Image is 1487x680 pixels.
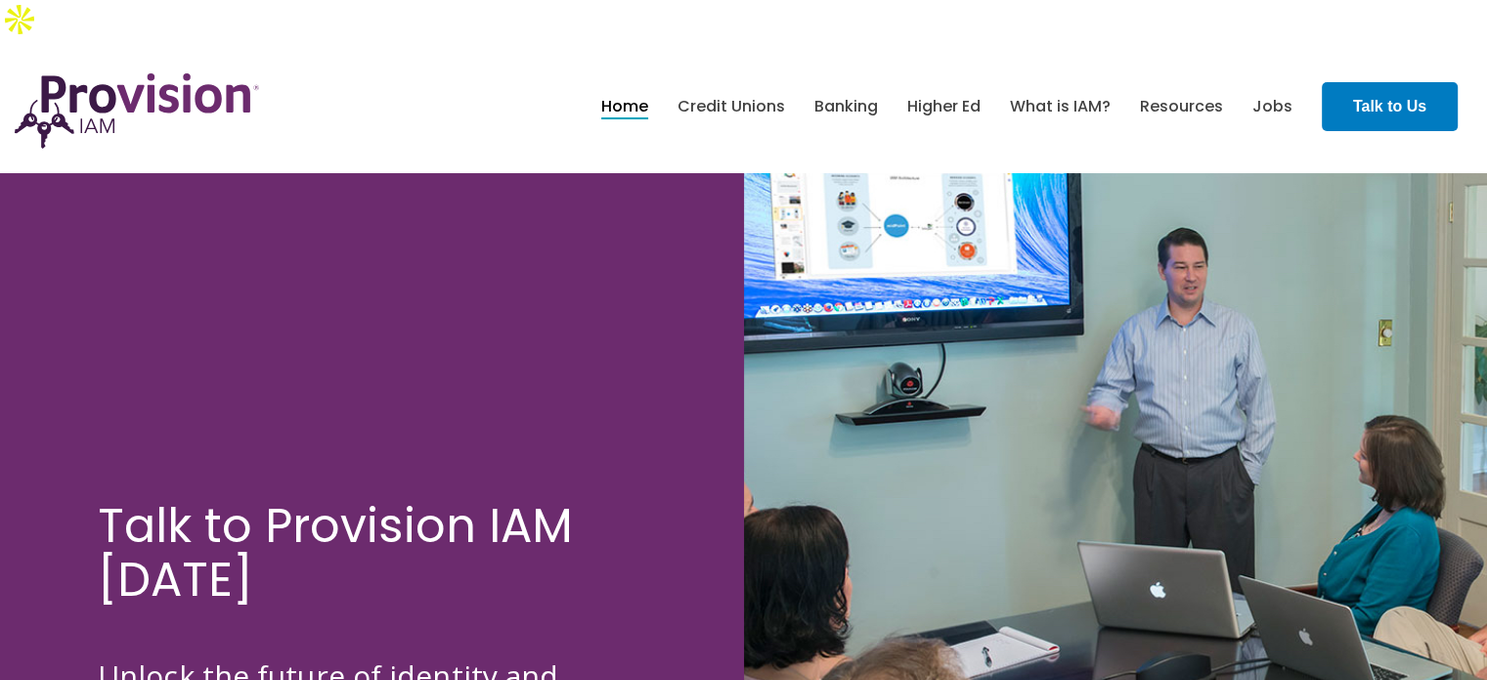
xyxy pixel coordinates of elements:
a: Credit Unions [678,90,785,123]
a: Resources [1140,90,1223,123]
a: Banking [814,90,878,123]
a: Higher Ed [907,90,981,123]
a: Home [601,90,648,123]
nav: menu [587,75,1307,138]
img: ProvisionIAM-Logo-Purple [15,73,259,149]
a: Talk to Us [1322,82,1458,131]
a: Jobs [1252,90,1292,123]
a: What is IAM? [1010,90,1111,123]
span: Talk to Provision IAM [DATE] [98,493,573,612]
strong: Talk to Us [1353,98,1426,114]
